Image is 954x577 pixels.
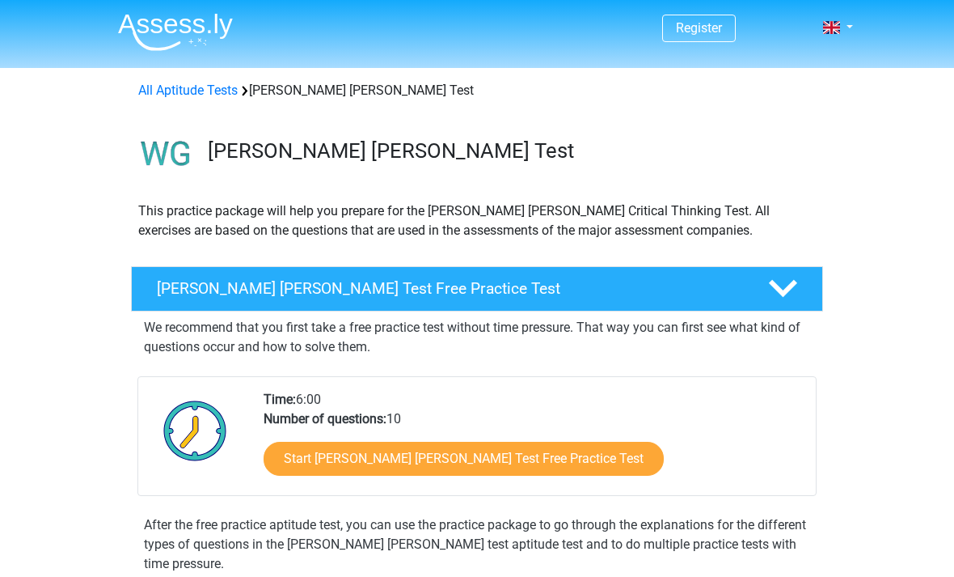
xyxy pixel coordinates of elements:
[137,515,817,574] div: After the free practice aptitude test, you can use the practice package to go through the explana...
[132,120,201,189] img: watson glaser test
[144,318,810,357] p: We recommend that you first take a free practice test without time pressure. That way you can fir...
[154,390,236,471] img: Clock
[264,411,386,426] b: Number of questions:
[208,138,810,163] h3: [PERSON_NAME] [PERSON_NAME] Test
[157,279,742,298] h4: [PERSON_NAME] [PERSON_NAME] Test Free Practice Test
[264,392,296,407] b: Time:
[132,81,822,100] div: [PERSON_NAME] [PERSON_NAME] Test
[138,202,816,240] p: This practice package will help you prepare for the [PERSON_NAME] [PERSON_NAME] Critical Thinking...
[676,20,722,36] a: Register
[138,83,238,98] a: All Aptitude Tests
[264,442,664,476] a: Start [PERSON_NAME] [PERSON_NAME] Test Free Practice Test
[251,390,815,495] div: 6:00 10
[118,13,233,51] img: Assessly
[125,266,829,312] a: [PERSON_NAME] [PERSON_NAME] Test Free Practice Test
